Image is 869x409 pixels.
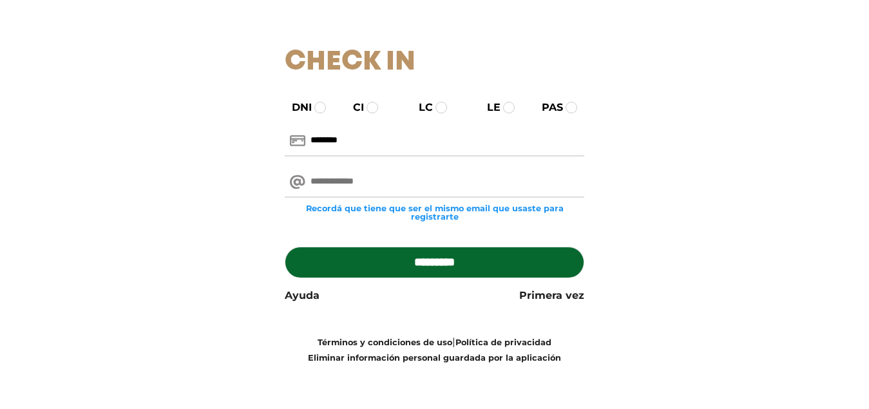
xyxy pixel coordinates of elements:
a: Eliminar información personal guardada por la aplicación [308,353,561,363]
div: | [275,334,594,365]
a: Primera vez [519,288,584,303]
label: CI [341,100,364,115]
small: Recordá que tiene que ser el mismo email que usaste para registrarte [285,204,584,221]
label: LC [407,100,433,115]
label: LE [475,100,501,115]
a: Política de privacidad [455,338,551,347]
a: Términos y condiciones de uso [318,338,452,347]
h1: Check In [285,46,584,79]
a: Ayuda [285,288,320,303]
label: PAS [530,100,563,115]
label: DNI [280,100,312,115]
